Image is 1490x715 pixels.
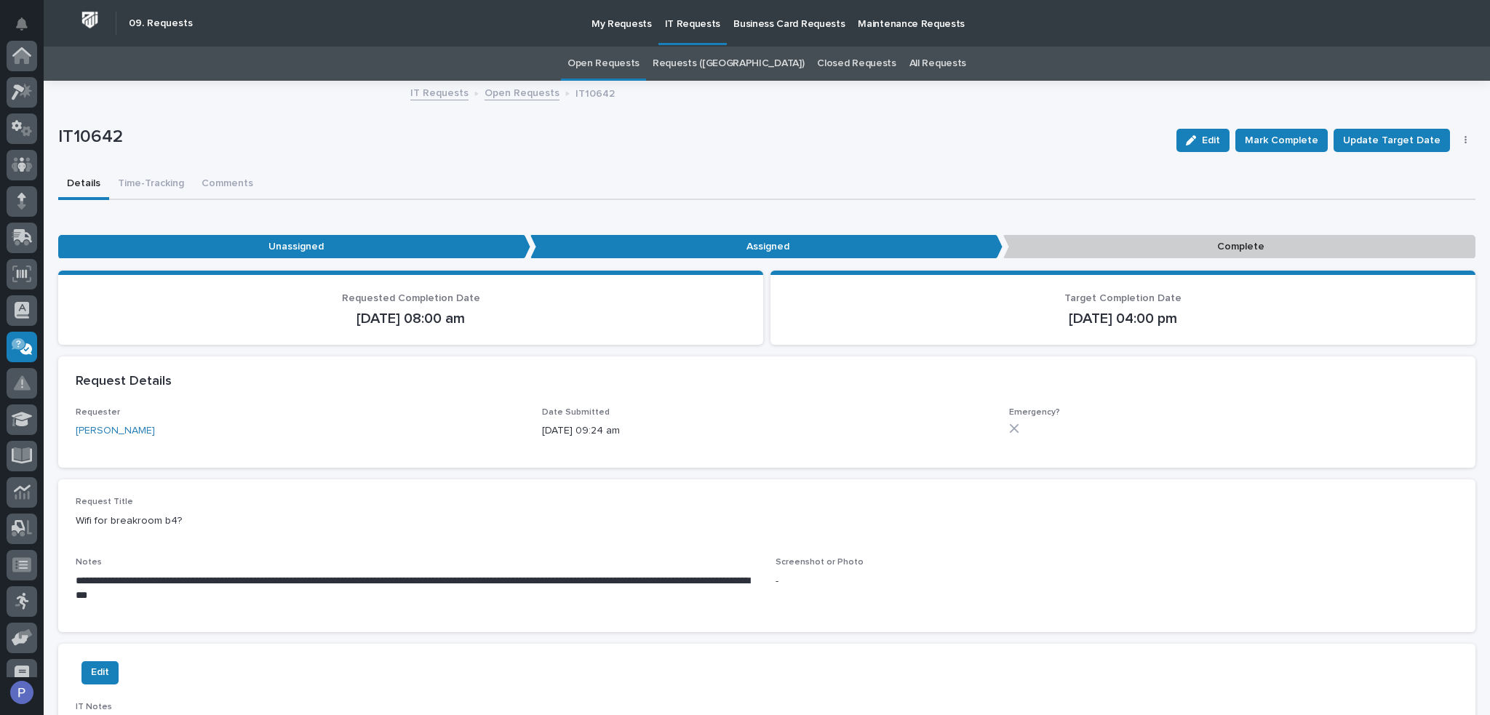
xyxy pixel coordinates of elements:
[1202,134,1220,147] span: Edit
[91,663,109,681] span: Edit
[58,235,530,259] p: Unassigned
[76,498,133,506] span: Request Title
[342,293,480,303] span: Requested Completion Date
[485,84,559,100] a: Open Requests
[76,7,103,33] img: Workspace Logo
[76,310,746,327] p: [DATE] 08:00 am
[7,677,37,708] button: users-avatar
[909,47,966,81] a: All Requests
[410,84,469,100] a: IT Requests
[542,423,991,439] p: [DATE] 09:24 am
[129,17,193,30] h2: 09. Requests
[1343,132,1441,149] span: Update Target Date
[542,408,610,417] span: Date Submitted
[76,408,120,417] span: Requester
[817,47,896,81] a: Closed Requests
[776,574,1458,589] p: -
[1235,129,1328,152] button: Mark Complete
[76,558,102,567] span: Notes
[109,169,193,200] button: Time-Tracking
[1003,235,1475,259] p: Complete
[18,17,37,41] div: Notifications
[653,47,804,81] a: Requests ([GEOGRAPHIC_DATA])
[58,127,1165,148] p: IT10642
[1176,129,1230,152] button: Edit
[1009,408,1060,417] span: Emergency?
[776,558,864,567] span: Screenshot or Photo
[1245,132,1318,149] span: Mark Complete
[530,235,1003,259] p: Assigned
[567,47,640,81] a: Open Requests
[81,661,119,684] button: Edit
[788,310,1458,327] p: [DATE] 04:00 pm
[7,9,37,39] button: Notifications
[575,84,615,100] p: IT10642
[193,169,262,200] button: Comments
[1334,129,1450,152] button: Update Target Date
[1064,293,1182,303] span: Target Completion Date
[76,703,112,711] span: IT Notes
[76,423,155,439] a: [PERSON_NAME]
[76,374,172,390] h2: Request Details
[58,169,109,200] button: Details
[76,514,1458,529] p: Wifi for breakroom b4?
